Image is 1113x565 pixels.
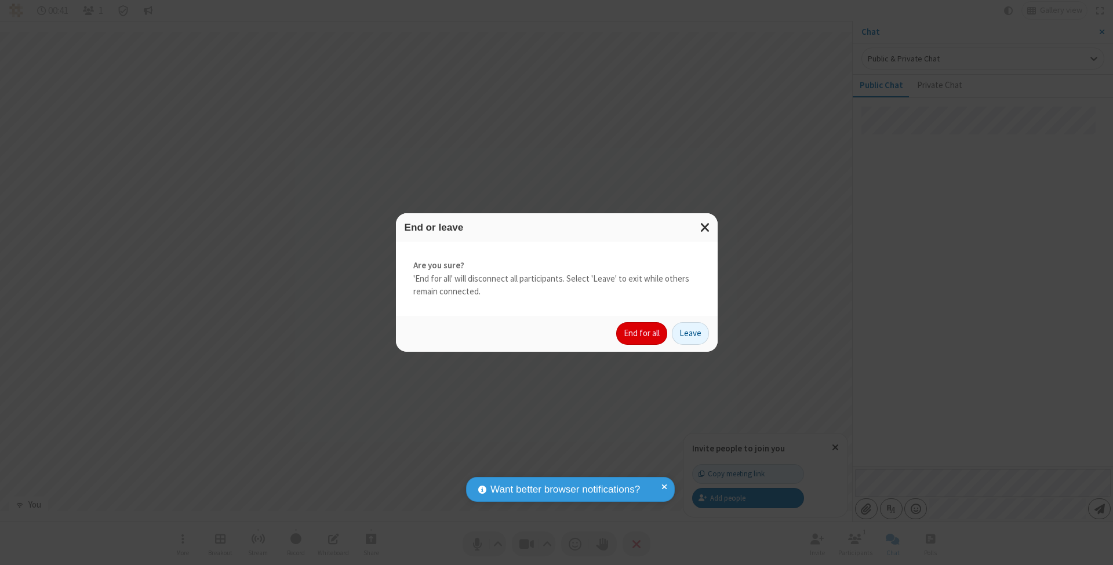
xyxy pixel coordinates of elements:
[405,222,709,233] h3: End or leave
[672,322,709,345] button: Leave
[490,482,640,497] span: Want better browser notifications?
[616,322,667,345] button: End for all
[413,259,700,272] strong: Are you sure?
[693,213,718,242] button: Close modal
[396,242,718,316] div: 'End for all' will disconnect all participants. Select 'Leave' to exit while others remain connec...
